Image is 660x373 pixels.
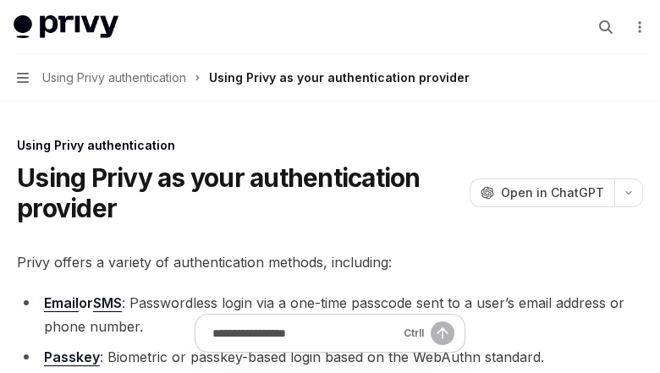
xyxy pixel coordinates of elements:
[17,137,643,154] div: Using Privy authentication
[212,315,397,352] input: Ask a question...
[17,162,463,223] h1: Using Privy as your authentication provider
[14,15,118,39] img: light logo
[44,294,122,312] strong: or
[93,294,122,312] a: SMS
[209,68,470,88] div: Using Privy as your authentication provider
[44,294,79,312] a: Email
[470,178,614,207] button: Open in ChatGPT
[17,291,643,338] li: : Passwordless login via a one-time passcode sent to a user’s email address or phone number.
[592,14,619,41] button: Open search
[42,68,186,88] span: Using Privy authentication
[630,15,646,39] button: More actions
[431,321,454,345] button: Send message
[501,184,604,201] span: Open in ChatGPT
[17,250,643,274] span: Privy offers a variety of authentication methods, including:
